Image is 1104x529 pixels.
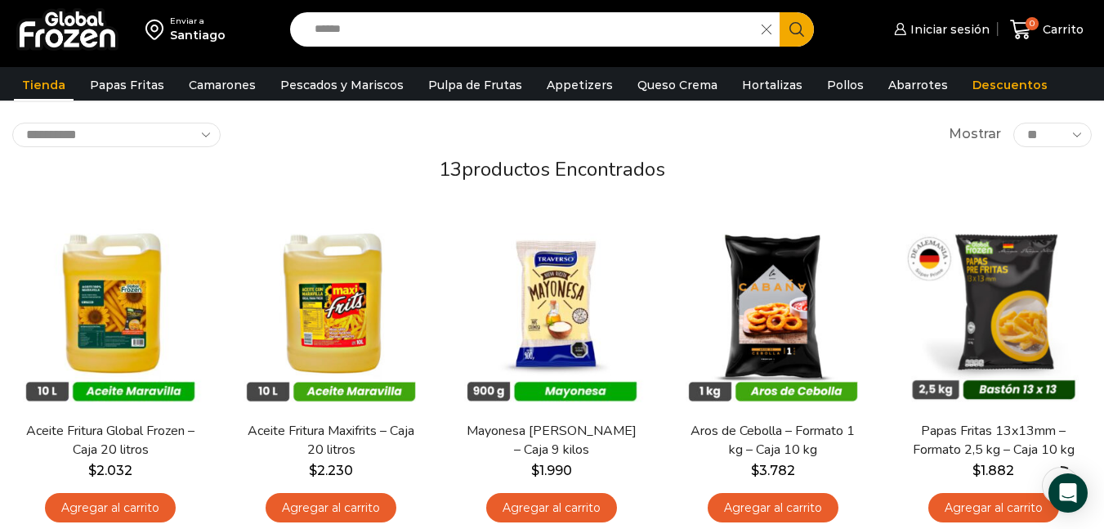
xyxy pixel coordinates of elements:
a: Agregar al carrito: “Papas Fritas 13x13mm - Formato 2,5 kg - Caja 10 kg” [928,493,1059,523]
a: Camarones [181,69,264,101]
a: Agregar al carrito: “Aceite Fritura Maxifrits - Caja 20 litros” [266,493,396,523]
a: Papas Fritas 13x13mm – Formato 2,5 kg – Caja 10 kg [905,422,1082,460]
span: $ [88,463,96,478]
button: Search button [780,12,814,47]
a: 0 Carrito [1006,11,1088,49]
span: Mostrar [949,125,1001,144]
span: $ [531,463,539,478]
a: Hortalizas [734,69,811,101]
span: 13 [439,156,462,182]
a: Tienda [14,69,74,101]
div: Enviar a [170,16,226,27]
div: Open Intercom Messenger [1048,473,1088,513]
bdi: 1.990 [531,463,572,478]
a: Pollos [819,69,872,101]
a: Descuentos [964,69,1056,101]
bdi: 3.782 [751,463,795,478]
a: Papas Fritas [82,69,172,101]
a: Abarrotes [880,69,956,101]
a: Pescados y Mariscos [272,69,412,101]
span: 0 [1026,17,1039,30]
select: Pedido de la tienda [12,123,221,147]
a: Aceite Fritura Global Frozen – Caja 20 litros [22,422,199,460]
a: Agregar al carrito: “Aceite Fritura Global Frozen – Caja 20 litros” [45,493,176,523]
a: Aros de Cebolla – Formato 1 kg – Caja 10 kg [685,422,861,460]
a: Agregar al carrito: “Aros de Cebolla - Formato 1 kg - Caja 10 kg” [708,493,838,523]
a: Queso Crema [629,69,726,101]
a: Appetizers [539,69,621,101]
span: $ [972,463,981,478]
span: productos encontrados [462,156,665,182]
a: Agregar al carrito: “Mayonesa Traverso - Caja 9 kilos” [486,493,617,523]
span: Carrito [1039,21,1084,38]
span: Iniciar sesión [906,21,990,38]
a: Pulpa de Frutas [420,69,530,101]
bdi: 1.882 [972,463,1014,478]
bdi: 2.032 [88,463,132,478]
span: $ [751,463,759,478]
span: $ [309,463,317,478]
bdi: 2.230 [309,463,353,478]
div: Santiago [170,27,226,43]
a: Iniciar sesión [890,13,990,46]
a: Aceite Fritura Maxifrits – Caja 20 litros [243,422,419,460]
img: address-field-icon.svg [145,16,170,43]
a: Mayonesa [PERSON_NAME] – Caja 9 kilos [463,422,640,460]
